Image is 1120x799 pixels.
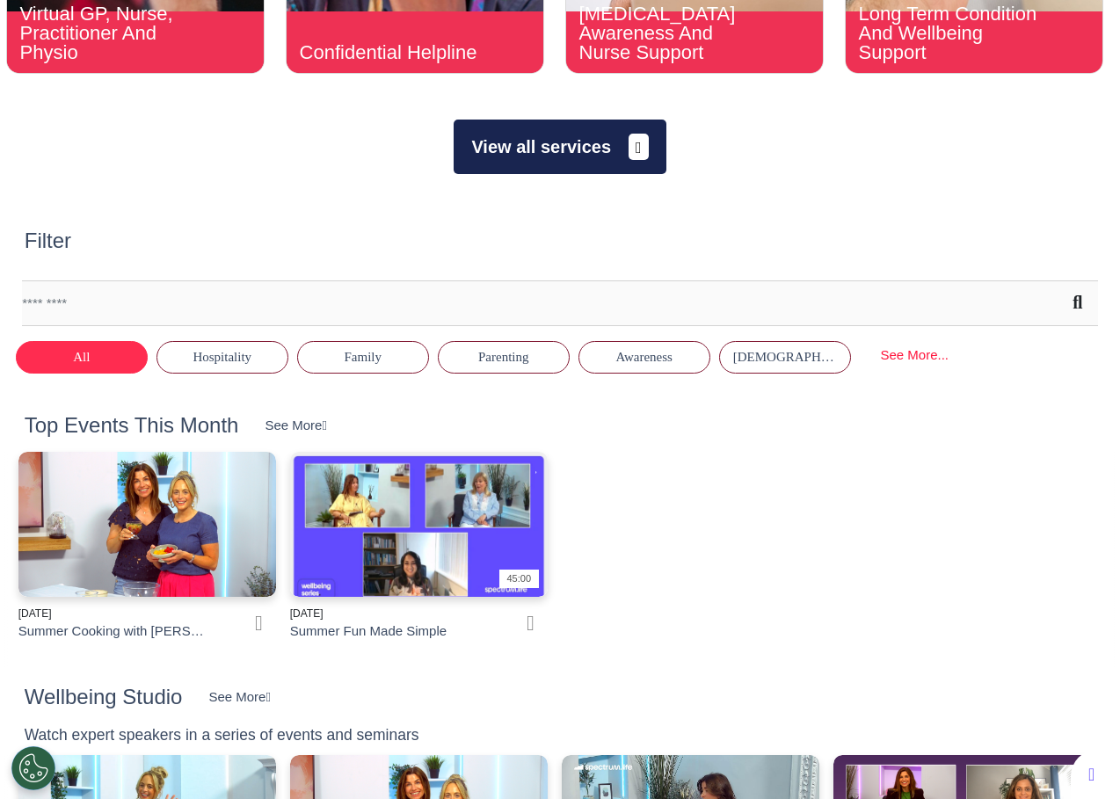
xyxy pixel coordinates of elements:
[300,43,479,62] div: Confidential Helpline
[16,341,148,374] button: All
[156,341,288,374] button: Hospitality
[11,746,55,790] button: Open Preferences
[290,621,447,642] div: Summer Fun Made Simple
[578,341,710,374] button: Awareness
[859,4,1038,62] div: Long Term Condition And Wellbeing Support
[499,570,539,588] div: 45:00
[719,341,851,374] button: [DEMOGRAPHIC_DATA] Health
[18,606,212,621] div: [DATE]
[208,687,271,708] div: See More
[290,606,484,621] div: [DATE]
[860,339,970,372] div: See More...
[18,621,212,642] div: Summer Cooking with [PERSON_NAME]: Fresh Flavours and Feel-Good Food
[297,341,429,374] button: Family
[25,413,239,439] h2: Top Events This Month
[25,723,419,746] div: Watch expert speakers in a series of events and seminars
[579,4,759,62] div: [MEDICAL_DATA] Awareness And Nurse Support
[454,120,665,174] button: View all services
[438,341,570,374] button: Parenting
[265,416,327,436] div: See More
[18,452,276,597] img: clare+and+ais.png
[290,452,548,597] img: Summer+Fun+Made+Simple.JPG
[20,4,200,62] div: Virtual GP, Nurse, Practitioner And Physio
[25,229,71,254] h2: Filter
[25,685,183,710] h2: Wellbeing Studio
